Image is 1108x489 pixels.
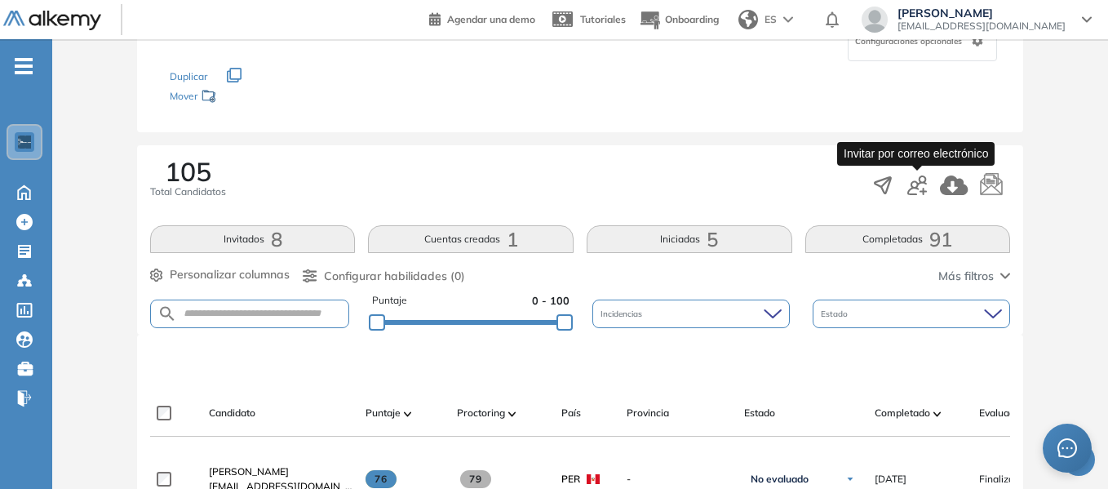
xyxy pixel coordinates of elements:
[170,70,207,82] span: Duplicar
[150,266,290,283] button: Personalizar columnas
[150,225,356,253] button: Invitados8
[979,406,1028,420] span: Evaluación
[170,266,290,283] span: Personalizar columnas
[738,10,758,29] img: world
[938,268,994,285] span: Más filtros
[821,308,851,320] span: Estado
[561,472,580,487] span: PER
[366,406,401,420] span: Puntaje
[404,411,412,416] img: [missing "en.ARROW_ALT" translation]
[855,35,965,47] span: Configuraciones opcionales
[979,472,1026,487] span: Finalizado
[601,308,645,320] span: Incidencias
[3,11,101,31] img: Logo
[845,474,855,484] img: Ícono de flecha
[18,136,31,149] img: https://assets.alkemy.org/workspaces/1802/d452bae4-97f6-47ab-b3bf-1c40240bc960.jpg
[1057,438,1077,458] span: message
[447,13,535,25] span: Agendar una demo
[627,406,669,420] span: Provincia
[587,474,600,484] img: PER
[303,268,465,285] button: Configurar habilidades (0)
[460,470,492,488] span: 79
[805,225,1011,253] button: Completadas91
[532,293,570,309] span: 0 - 100
[837,142,995,166] div: Invitar por correo electrónico
[765,12,777,27] span: ES
[783,16,793,23] img: arrow
[665,13,719,25] span: Onboarding
[157,304,177,324] img: SEARCH_ALT
[366,470,397,488] span: 76
[15,64,33,68] i: -
[165,158,211,184] span: 105
[744,406,775,420] span: Estado
[587,225,792,253] button: Iniciadas5
[508,411,516,416] img: [missing "en.ARROW_ALT" translation]
[457,406,505,420] span: Proctoring
[372,293,407,309] span: Puntaje
[150,184,226,199] span: Total Candidatos
[875,472,906,487] span: [DATE]
[813,300,1010,328] div: Estado
[875,406,930,420] span: Completado
[368,225,574,253] button: Cuentas creadas1
[933,411,942,416] img: [missing "en.ARROW_ALT" translation]
[429,8,535,28] a: Agendar una demo
[897,7,1066,20] span: [PERSON_NAME]
[209,406,255,420] span: Candidato
[848,20,997,61] div: Configuraciones opcionales
[209,465,289,478] span: [PERSON_NAME]
[324,268,465,285] span: Configurar habilidades (0)
[561,406,581,420] span: País
[580,13,626,25] span: Tutoriales
[170,82,333,113] div: Mover
[938,268,1010,285] button: Más filtros
[209,465,352,479] a: [PERSON_NAME]
[627,472,731,487] span: -
[639,2,719,38] button: Onboarding
[592,300,790,328] div: Incidencias
[897,20,1066,33] span: [EMAIL_ADDRESS][DOMAIN_NAME]
[751,473,809,486] span: No evaluado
